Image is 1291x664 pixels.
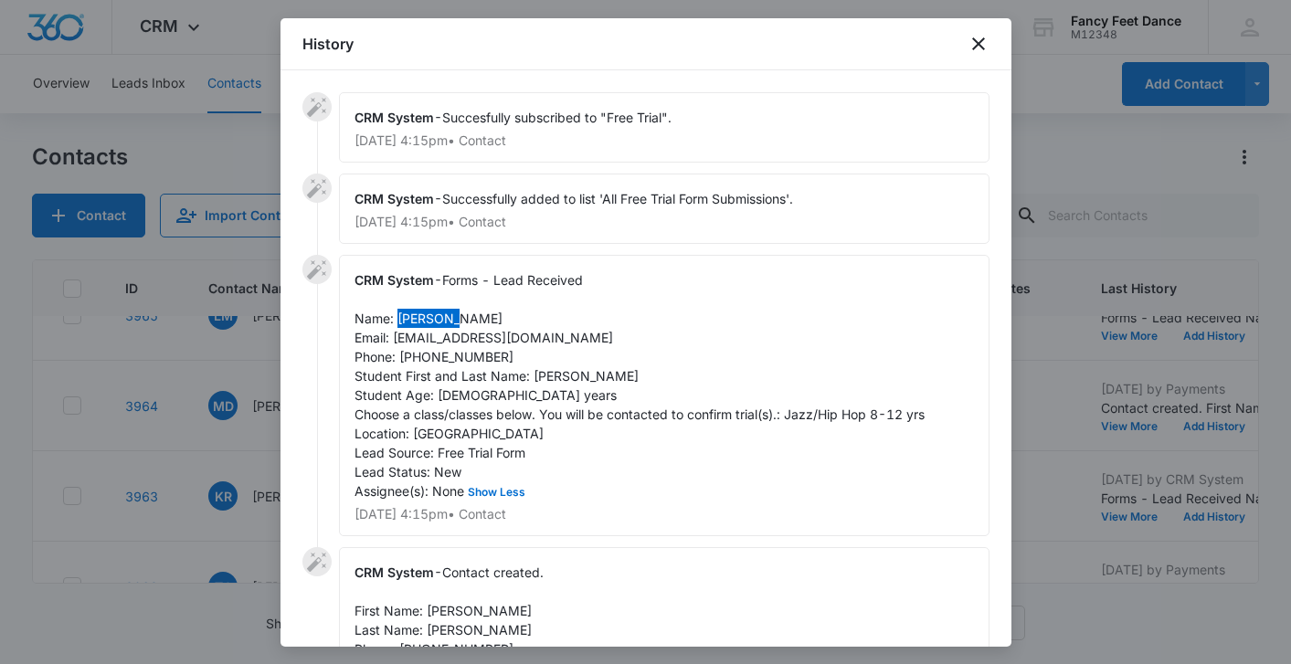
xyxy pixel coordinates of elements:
p: [DATE] 4:15pm • Contact [354,216,974,228]
span: Succesfully subscribed to "Free Trial". [442,110,672,125]
div: - [339,174,989,244]
div: - [339,255,989,536]
span: CRM System [354,272,434,288]
button: Show Less [464,487,529,498]
span: CRM System [354,564,434,580]
span: CRM System [354,191,434,206]
h1: History [302,33,354,55]
p: [DATE] 4:15pm • Contact [354,508,974,521]
button: close [968,33,989,55]
span: CRM System [354,110,434,125]
span: Successfully added to list 'All Free Trial Form Submissions'. [442,191,793,206]
p: [DATE] 4:15pm • Contact [354,134,974,147]
div: - [339,92,989,163]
